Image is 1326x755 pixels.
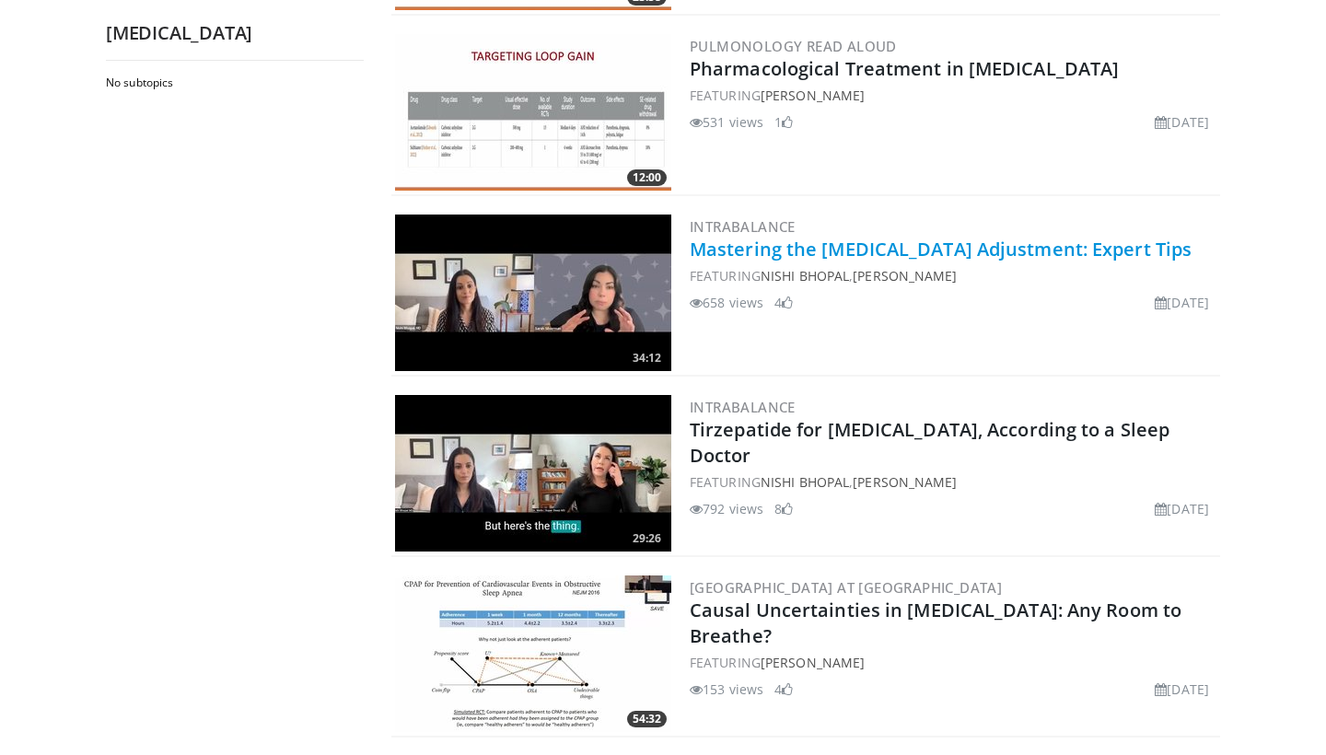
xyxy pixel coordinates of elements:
a: Pharmacological Treatment in [MEDICAL_DATA] [690,56,1119,81]
a: Nishi Bhopal [761,267,849,285]
span: 29:26 [627,530,667,547]
li: 658 views [690,293,763,312]
a: 29:26 [395,395,671,552]
li: 4 [774,293,793,312]
a: [GEOGRAPHIC_DATA] at [GEOGRAPHIC_DATA] [690,578,1002,597]
a: 54:32 [395,575,671,732]
li: 1 [774,112,793,132]
a: [PERSON_NAME] [853,473,957,491]
li: [DATE] [1155,499,1209,518]
li: 8 [774,499,793,518]
span: 12:00 [627,169,667,186]
a: Tirzepatide for [MEDICAL_DATA], According to a Sleep Doctor [690,417,1169,468]
a: IntraBalance [690,398,796,416]
a: Pulmonology Read Aloud [690,37,897,55]
li: 153 views [690,679,763,699]
h2: No subtopics [106,75,359,90]
li: 531 views [690,112,763,132]
img: d7c64d86-d5fb-4fb5-b9cd-1266d2ce9888.300x170_q85_crop-smart_upscale.jpg [395,34,671,191]
img: 63997660-8967-494b-ba81-9cc0b811b158.300x170_q85_crop-smart_upscale.jpg [395,575,671,732]
li: 4 [774,679,793,699]
a: 12:00 [395,34,671,191]
li: [DATE] [1155,679,1209,699]
a: Nishi Bhopal [761,473,849,491]
span: 54:32 [627,711,667,727]
img: 3d271b93-0c8f-4d37-a483-36c7b2a5e7ab.300x170_q85_crop-smart_upscale.jpg [395,215,671,371]
h2: [MEDICAL_DATA] [106,21,364,45]
a: 34:12 [395,215,671,371]
span: 34:12 [627,350,667,366]
a: IntraBalance [690,217,796,236]
a: [PERSON_NAME] [853,267,957,285]
a: Mastering the [MEDICAL_DATA] Adjustment: Expert Tips [690,237,1192,261]
li: [DATE] [1155,293,1209,312]
div: FEATURING [690,653,1216,672]
div: FEATURING , [690,472,1216,492]
li: 792 views [690,499,763,518]
img: 43a3c3ab-07e6-4abb-8546-e9e810295d42.300x170_q85_crop-smart_upscale.jpg [395,395,671,552]
div: FEATURING [690,86,1216,105]
li: [DATE] [1155,112,1209,132]
div: FEATURING , [690,266,1216,285]
a: Causal Uncertainties in [MEDICAL_DATA]: Any Room to Breathe? [690,598,1181,648]
a: [PERSON_NAME] [761,87,865,104]
a: [PERSON_NAME] [761,654,865,671]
